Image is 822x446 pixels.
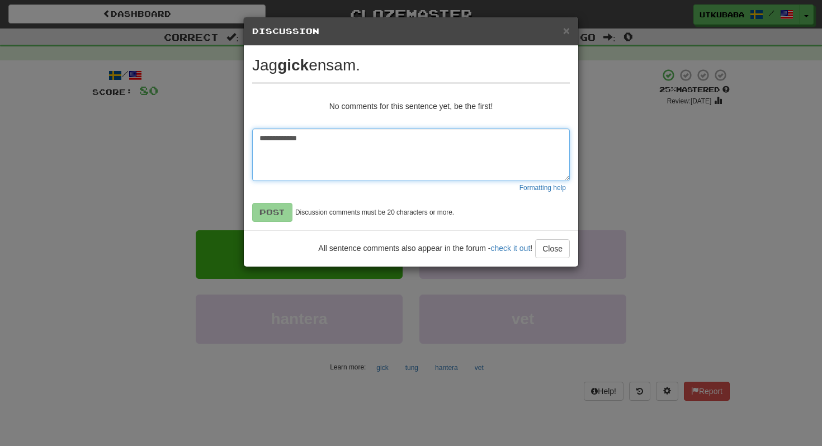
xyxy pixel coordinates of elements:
span: × [563,24,570,37]
button: Close [535,239,570,258]
button: Close [563,25,570,36]
small: Discussion comments must be 20 characters or more. [295,208,454,217]
strong: gick [277,56,309,74]
h5: Discussion [252,26,570,37]
div: No comments for this sentence yet, be the first! [252,101,570,112]
a: check it out [490,244,530,253]
button: Formatting help [516,181,570,194]
button: Post [252,203,292,222]
div: Jag ensam. [252,54,570,77]
span: All sentence comments also appear in the forum - ! [318,244,532,253]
